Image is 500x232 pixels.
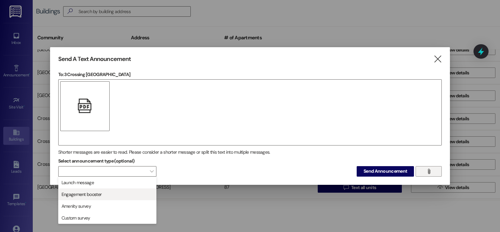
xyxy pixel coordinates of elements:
[62,191,101,198] span: Engagement booster
[433,56,442,63] i: 
[62,215,90,221] span: Custom survey
[426,169,431,174] i: 
[62,179,94,186] span: Launch message
[58,156,135,166] label: Select announcement type (optional)
[364,168,407,175] span: Send Announcement
[78,103,92,109] i: 
[58,71,442,78] p: To: 3 Crossing [GEOGRAPHIC_DATA]
[58,149,442,156] div: Shorter messages are easier to read. Please consider a shorter message or split this text into mu...
[357,166,414,177] button: Send Announcement
[58,55,131,63] h3: Send A Text Announcement
[62,203,91,209] span: Amenity survey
